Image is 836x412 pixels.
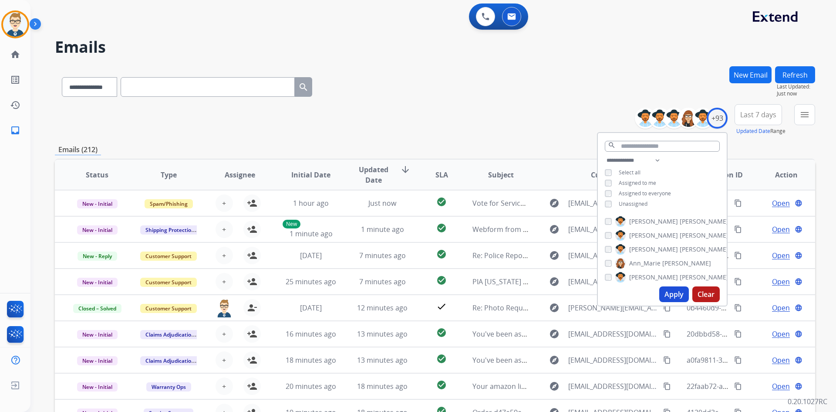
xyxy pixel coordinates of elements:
span: Closed – Solved [73,304,121,313]
p: Emails (212) [55,144,101,155]
mat-icon: content_copy [734,278,742,286]
mat-icon: explore [549,250,560,261]
mat-icon: content_copy [663,330,671,338]
span: [PERSON_NAME] [629,245,678,254]
span: 0b4460d9-8aee-4299-acfd-abb6bd0fd8f8 [687,303,819,313]
mat-icon: explore [549,198,560,208]
span: Vote for Service Hub powered by Service Technologies [472,198,651,208]
mat-icon: menu [799,109,810,120]
mat-icon: person_add [247,381,257,392]
span: 22faab72-aa5d-4afe-85bd-4bffbd996c73 [687,381,817,391]
p: 0.20.1027RC [788,396,827,407]
span: You've been assigned a new service order: cbd4ce9d-823a-4a50-9d46-14caf6765650 [472,355,746,365]
span: New - Initial [77,199,118,208]
mat-icon: content_copy [734,199,742,207]
span: Initial Date [291,170,330,180]
span: Open [772,381,790,392]
span: Last Updated: [777,83,815,90]
button: Updated Date [736,128,770,135]
div: +93 [707,108,728,129]
button: + [216,273,233,290]
button: Apply [659,286,689,302]
span: Customer Support [140,304,197,313]
span: 1 hour ago [293,198,329,208]
mat-icon: content_copy [734,330,742,338]
span: [PERSON_NAME] [629,231,678,240]
span: Open [772,198,790,208]
span: [PERSON_NAME][EMAIL_ADDRESS][PERSON_NAME][DOMAIN_NAME] [568,303,658,313]
span: New - Initial [77,225,118,235]
mat-icon: content_copy [734,252,742,259]
span: Just now [368,198,396,208]
span: [PERSON_NAME] [662,259,711,268]
span: [PERSON_NAME] [629,217,678,226]
mat-icon: language [795,225,802,233]
span: Type [161,170,177,180]
mat-icon: check_circle [436,275,447,286]
span: + [222,381,226,392]
span: Open [772,276,790,287]
button: Refresh [775,66,815,83]
mat-icon: check_circle [436,223,447,233]
span: New - Initial [77,382,118,392]
p: New [283,220,300,228]
mat-icon: language [795,330,802,338]
mat-icon: language [795,356,802,364]
span: New - Initial [77,356,118,365]
span: Open [772,224,790,235]
span: Customer [591,170,625,180]
span: 1 minute ago [290,229,333,238]
mat-icon: arrow_downward [400,164,411,175]
span: Assigned to me [619,179,656,187]
span: 12 minutes ago [357,303,408,313]
span: 18 minutes ago [357,381,408,391]
span: Unassigned [619,200,647,208]
span: Open [772,250,790,261]
span: + [222,355,226,365]
span: a0fa9811-386e-49a5-bf05-0c910422642e [687,355,817,365]
span: Re: Police Report Filed – Order #34253386 / Claim Follow-Up [472,251,668,260]
span: [EMAIL_ADDRESS][DOMAIN_NAME] [568,276,658,287]
button: Last 7 days [735,104,782,125]
span: 13 minutes ago [357,355,408,365]
span: 18 minutes ago [286,355,336,365]
button: + [216,378,233,395]
mat-icon: language [795,199,802,207]
button: + [216,247,233,264]
span: Select all [619,169,640,176]
span: Ann_Marie [629,259,661,268]
mat-icon: content_copy [734,356,742,364]
mat-icon: person_add [247,276,257,287]
mat-icon: explore [549,355,560,365]
span: + [222,250,226,261]
mat-icon: person_remove [247,303,257,313]
button: Clear [692,286,720,302]
mat-icon: explore [549,224,560,235]
mat-icon: content_copy [663,304,671,312]
span: [EMAIL_ADDRESS][DOMAIN_NAME] [568,329,658,339]
span: Last 7 days [740,113,776,116]
span: [PERSON_NAME] [680,217,728,226]
span: [EMAIL_ADDRESS][DOMAIN_NAME] [568,198,658,208]
mat-icon: language [795,382,802,390]
span: [EMAIL_ADDRESS][DOMAIN_NAME] [568,250,658,261]
mat-icon: content_copy [734,225,742,233]
span: 25 minutes ago [286,277,336,286]
mat-icon: person_add [247,198,257,208]
span: Just now [777,90,815,97]
span: Updated Date [354,164,394,185]
th: Action [744,160,815,190]
span: Assigned to everyone [619,190,671,197]
h2: Emails [55,38,815,56]
span: You've been assigned a new service order: 8f626914-b065-4cb3-8878-a3f4eaa31c8e [472,329,744,339]
mat-icon: inbox [10,125,20,136]
button: New Email [729,66,772,83]
mat-icon: check_circle [436,380,447,390]
span: Open [772,329,790,339]
mat-icon: person_add [247,250,257,261]
span: [PERSON_NAME] [629,273,678,282]
mat-icon: home [10,49,20,60]
span: Status [86,170,108,180]
mat-icon: search [298,82,309,92]
span: [PERSON_NAME] [680,273,728,282]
